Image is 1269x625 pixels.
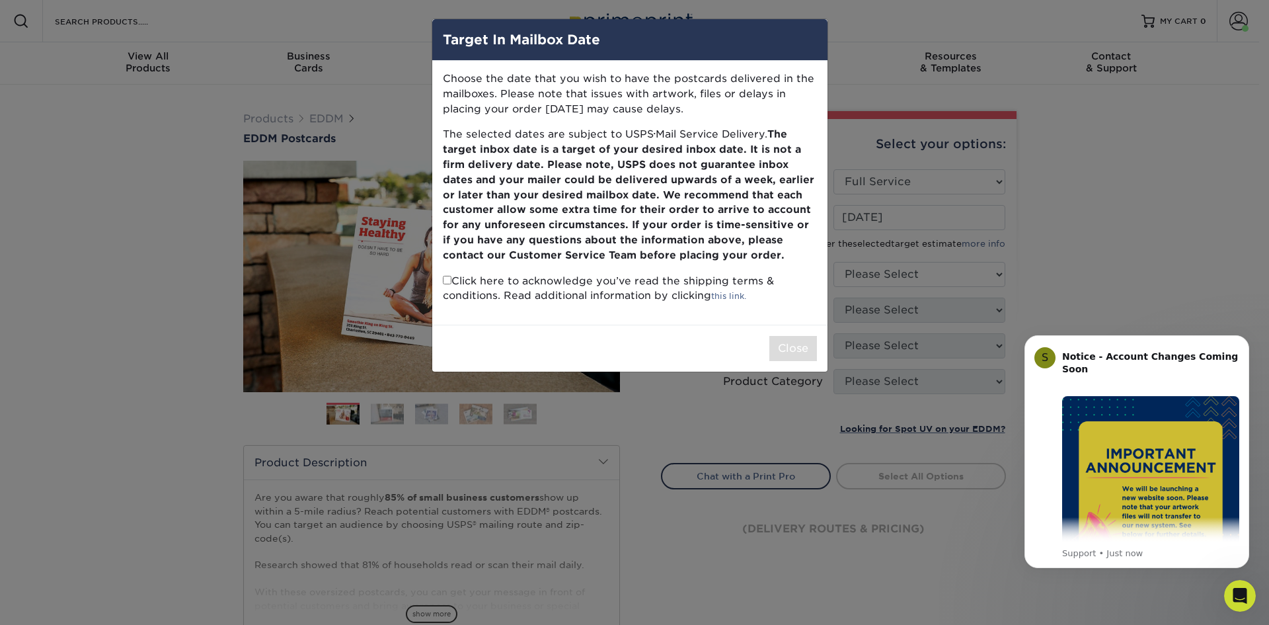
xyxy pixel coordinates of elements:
[443,71,817,116] p: Choose the date that you wish to have the postcards delivered in the mailboxes. Please note that ...
[1005,319,1269,618] iframe: Intercom notifications message
[443,127,817,263] p: The selected dates are subject to USPS Mail Service Delivery.
[711,291,746,301] a: this link.
[769,336,817,361] button: Close
[654,132,656,136] small: ®
[443,128,814,261] b: The target inbox date is a target of your desired inbox date. It is not a firm delivery date. Ple...
[443,274,817,304] p: Click here to acknowledge you’ve read the shipping terms & conditions. Read additional informatio...
[1224,580,1256,612] iframe: Intercom live chat
[443,30,817,50] h4: Target In Mailbox Date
